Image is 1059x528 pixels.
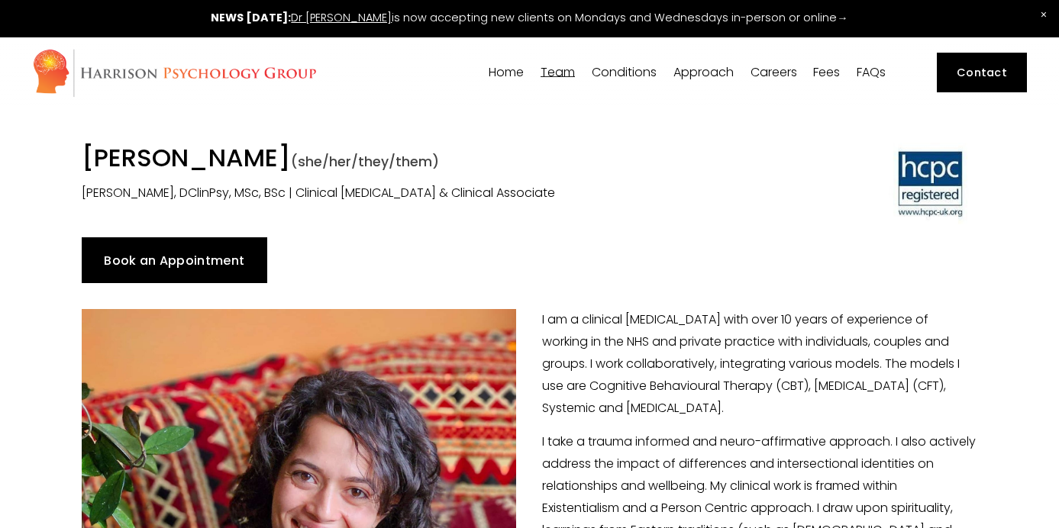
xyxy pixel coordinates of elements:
[541,65,575,79] a: folder dropdown
[82,143,747,178] h1: [PERSON_NAME]
[82,182,747,204] p: [PERSON_NAME], DClinPsy, MSc, BSc | Clinical [MEDICAL_DATA] & Clinical Associate
[291,153,439,171] span: (she/her/they/them)
[489,65,524,79] a: Home
[857,65,886,79] a: FAQs
[592,66,657,79] span: Conditions
[592,65,657,79] a: folder dropdown
[751,65,797,79] a: Careers
[673,66,734,79] span: Approach
[82,237,267,283] a: Book an Appointment
[82,309,977,419] p: I am a clinical [MEDICAL_DATA] with over 10 years of experience of working in the NHS and private...
[813,65,840,79] a: Fees
[673,65,734,79] a: folder dropdown
[32,48,317,98] img: Harrison Psychology Group
[937,53,1028,93] a: Contact
[291,10,392,25] a: Dr [PERSON_NAME]
[541,66,575,79] span: Team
